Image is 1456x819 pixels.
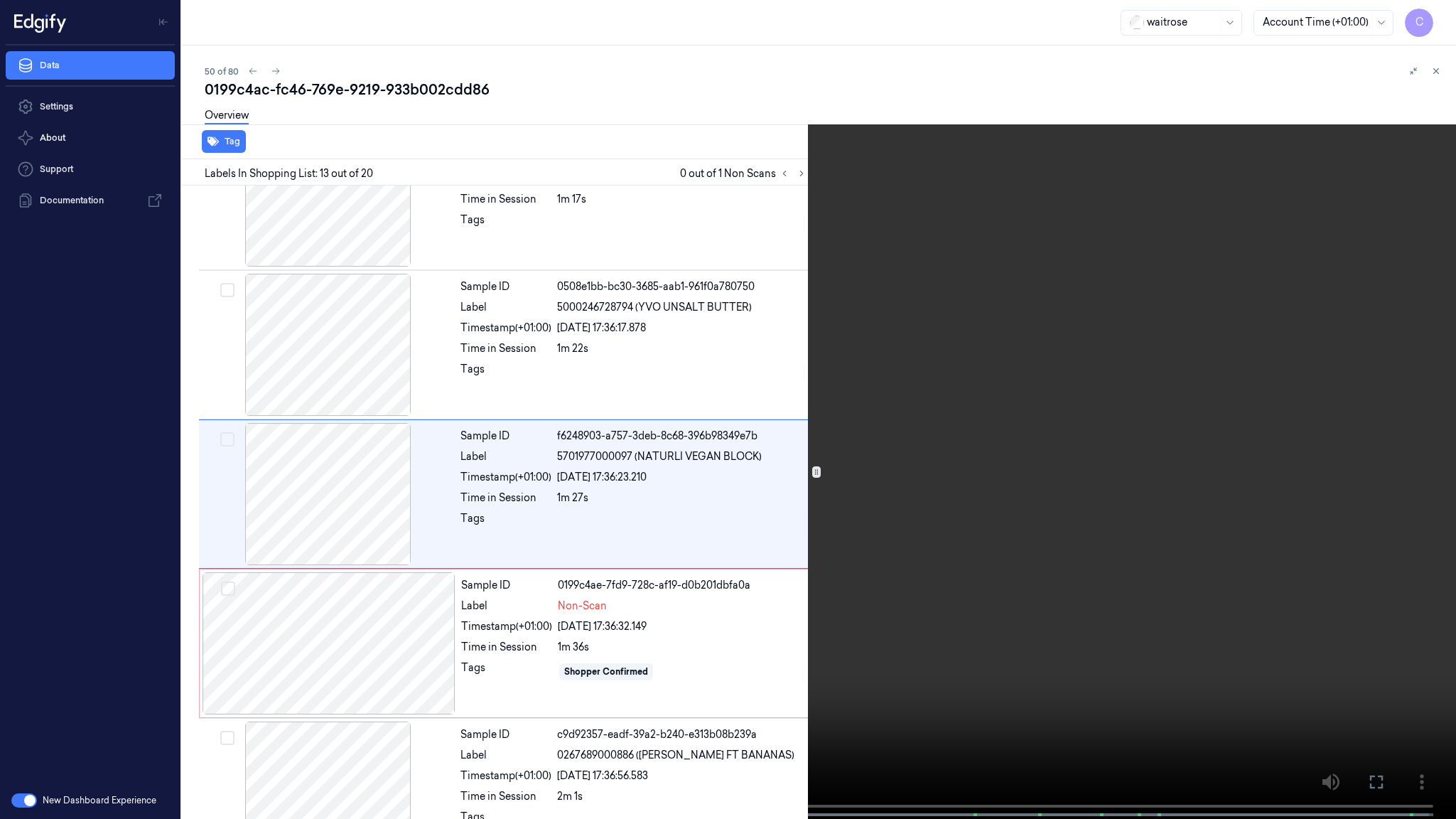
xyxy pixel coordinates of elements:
[6,51,175,80] a: Data
[460,192,551,207] div: Time in Session
[557,429,807,444] div: f6248903-a757-3deb-8c68-396b98349e7b
[557,748,794,763] span: 0267689000886 ([PERSON_NAME] FT BANANAS)
[6,124,175,152] button: About
[558,578,807,593] div: 0199c4ae-7fd9-728c-af19-d0b201dbfa0a
[220,731,234,745] button: Select row
[460,748,551,763] div: Label
[1405,9,1433,37] button: C
[461,578,552,593] div: Sample ID
[6,186,175,215] a: Documentation
[460,300,551,315] div: Label
[221,582,235,596] button: Select row
[460,727,551,742] div: Sample ID
[220,432,234,446] button: Select row
[220,283,234,297] button: Select row
[558,619,807,634] div: [DATE] 17:36:32.149
[205,108,249,124] a: Overview
[205,80,1445,100] div: 0199c4ac-fc46-769e-9219-933b002cdd86
[461,660,552,683] div: Tags
[461,619,552,634] div: Timestamp (+01:00)
[6,155,175,183] a: Support
[557,727,807,742] div: c9d92357-eadf-39a2-b240-e313b08b239a
[557,789,807,804] div: 2m 1s
[557,321,807,336] div: [DATE] 17:36:17.878
[460,362,551,385] div: Tags
[680,165,810,182] span: 0 out of 1 Non Scans
[557,279,807,294] div: 0508e1bb-bc30-3685-aab1-961f0a780750
[461,640,552,655] div: Time in Session
[460,279,551,294] div: Sample ID
[205,65,239,77] span: 50 of 80
[557,300,752,315] span: 5000246728794 (YVO UNSALT BUTTER)
[564,665,648,678] div: Shopper Confirmed
[557,769,807,783] div: [DATE] 17:36:56.583
[461,599,552,614] div: Label
[202,130,246,153] button: Tag
[460,341,551,356] div: Time in Session
[460,511,551,534] div: Tags
[460,491,551,505] div: Time in Session
[557,470,807,485] div: [DATE] 17:36:23.210
[557,491,807,505] div: 1m 27s
[460,789,551,804] div: Time in Session
[152,11,175,33] button: Toggle Navigation
[557,341,807,356] div: 1m 22s
[460,769,551,783] div: Timestamp (+01:00)
[557,192,807,207] div: 1m 17s
[205,166,373,181] span: Labels In Shopping List: 13 out of 20
[460,449,551,464] div: Label
[557,449,762,464] span: 5701977000097 (NATURLI VEGAN BLOCK)
[460,429,551,444] div: Sample ID
[460,321,551,336] div: Timestamp (+01:00)
[558,640,807,655] div: 1m 36s
[6,92,175,121] a: Settings
[558,599,607,614] span: Non-Scan
[460,470,551,485] div: Timestamp (+01:00)
[460,213,551,235] div: Tags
